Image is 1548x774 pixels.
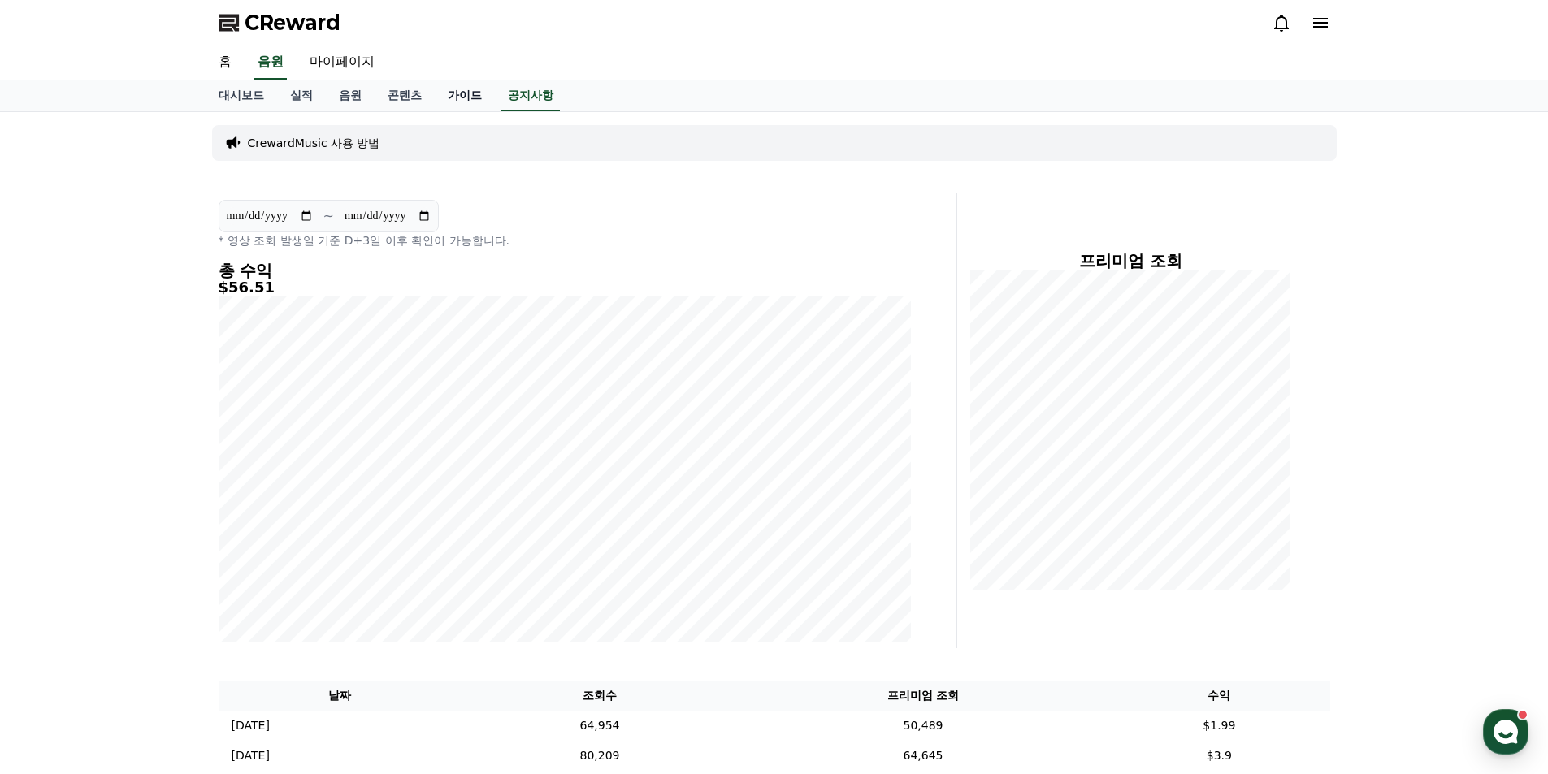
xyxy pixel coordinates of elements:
td: $3.9 [1108,741,1329,771]
p: ~ [323,206,334,226]
span: 설정 [251,539,271,552]
a: 대화 [107,515,210,556]
span: CReward [245,10,340,36]
th: 수익 [1108,681,1329,711]
a: CrewardMusic 사용 방법 [248,135,380,151]
td: 64,645 [738,741,1108,771]
td: $1.99 [1108,711,1329,741]
a: 공지사항 [501,80,560,111]
p: [DATE] [232,747,270,764]
a: 가이드 [435,80,495,111]
span: 대화 [149,540,168,553]
th: 프리미엄 조회 [738,681,1108,711]
a: 실적 [277,80,326,111]
th: 조회수 [462,681,738,711]
th: 날짜 [219,681,462,711]
h4: 총 수익 [219,262,911,279]
a: 음원 [326,80,375,111]
a: 홈 [206,45,245,80]
a: 설정 [210,515,312,556]
a: 대시보드 [206,80,277,111]
td: 64,954 [462,711,738,741]
a: 콘텐츠 [375,80,435,111]
p: * 영상 조회 발생일 기준 D+3일 이후 확인이 가능합니다. [219,232,911,249]
a: 홈 [5,515,107,556]
span: 홈 [51,539,61,552]
a: 음원 [254,45,287,80]
a: CReward [219,10,340,36]
td: 80,209 [462,741,738,771]
a: 마이페이지 [297,45,388,80]
p: [DATE] [232,717,270,734]
h5: $56.51 [219,279,911,296]
td: 50,489 [738,711,1108,741]
h4: 프리미엄 조회 [970,252,1291,270]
